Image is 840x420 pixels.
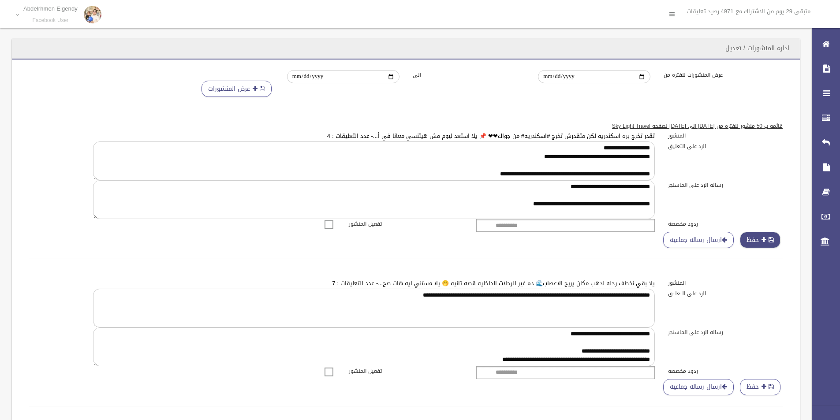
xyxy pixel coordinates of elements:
button: عرض المنشورات [202,81,272,97]
label: تفعيل المنشور [342,219,470,229]
label: المنشور [661,278,789,288]
label: تفعيل المنشور [342,366,470,376]
label: المنشور [661,131,789,141]
label: الرد على التعليق [661,141,789,151]
a: ارسال رساله جماعيه [663,379,734,395]
p: Abdelrhmen Elgendy [23,5,78,12]
label: الرد على التعليق [661,289,789,298]
label: ردود مخصصه [661,219,789,229]
a: ارسال رساله جماعيه [663,232,734,248]
label: الى [406,70,532,80]
label: ردود مخصصه [661,366,789,376]
a: يلا بقي نخطف رحله لدهب مكان يريح الاعصاب🌊 ده غير الرحلات الداخليه قصه تانيه 🤭 يلا مستني ايه هات ص... [332,278,655,289]
label: عرض المنشورات للفتره من [657,70,783,80]
button: حفظ [740,379,780,395]
a: ‏تقدر تخرج بره اسكندريه لكن متقدرش تخرج #اسكندريه# من جواك❤❤ 📌 يلا استعد ليوم مش هيتنسي معانا في ... [327,130,655,141]
button: حفظ [740,232,780,248]
small: Facebook User [23,17,78,24]
label: رساله الرد على الماسنجر [661,327,789,337]
u: قائمه ب 50 منشور للفتره من [DATE] الى [DATE] لصفحه Sky Light Travel [612,121,783,131]
label: رساله الرد على الماسنجر [661,180,789,190]
header: اداره المنشورات / تعديل [715,40,800,57]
